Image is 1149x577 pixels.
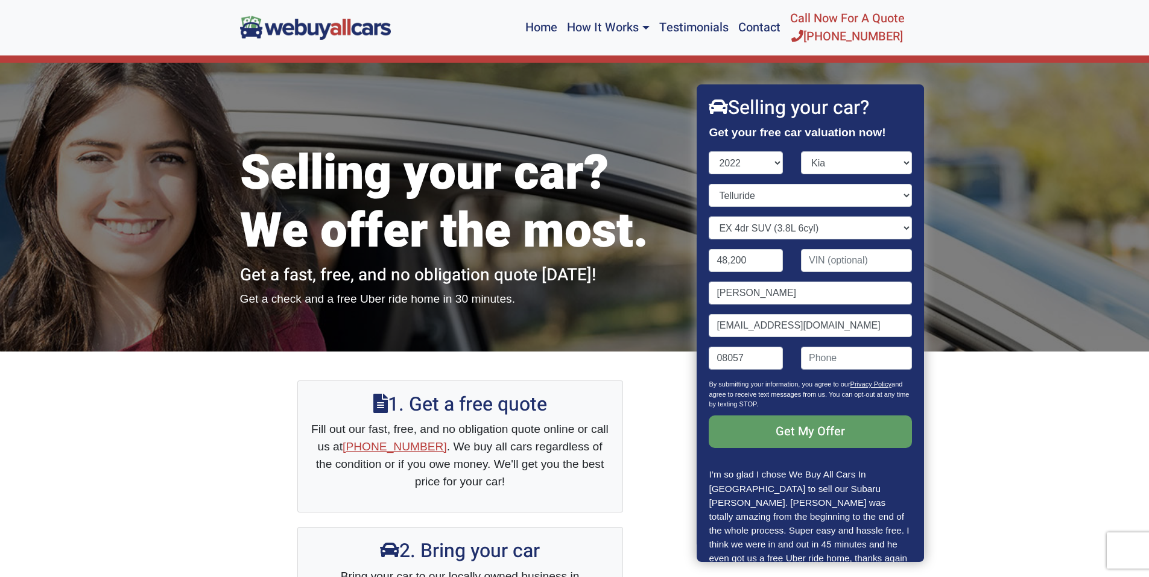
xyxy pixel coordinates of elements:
[801,347,912,370] input: Phone
[654,5,733,51] a: Testimonials
[521,5,562,51] a: Home
[733,5,785,51] a: Contact
[240,291,680,308] p: Get a check and a free Uber ride home in 30 minutes.
[562,5,654,51] a: How It Works
[850,380,891,388] a: Privacy Policy
[709,314,912,337] input: Email
[310,421,610,490] p: Fill out our fast, free, and no obligation quote online or call us at . We buy all cars regardles...
[240,145,680,260] h1: Selling your car? We offer the most.
[709,282,912,304] input: Name
[240,265,680,286] h2: Get a fast, free, and no obligation quote [DATE]!
[343,440,447,453] a: [PHONE_NUMBER]
[709,415,912,448] input: Get My Offer
[709,151,912,467] form: Contact form
[785,5,910,51] a: Call Now For A Quote[PHONE_NUMBER]
[310,393,610,416] h2: 1. Get a free quote
[709,249,783,272] input: Mileage
[709,379,912,415] p: By submitting your information, you agree to our and agree to receive text messages from us. You ...
[801,249,912,272] input: VIN (optional)
[240,16,391,39] img: We Buy All Cars in NJ logo
[310,540,610,563] h2: 2. Bring your car
[709,96,912,119] h2: Selling your car?
[709,126,886,139] strong: Get your free car valuation now!
[709,347,783,370] input: Zip code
